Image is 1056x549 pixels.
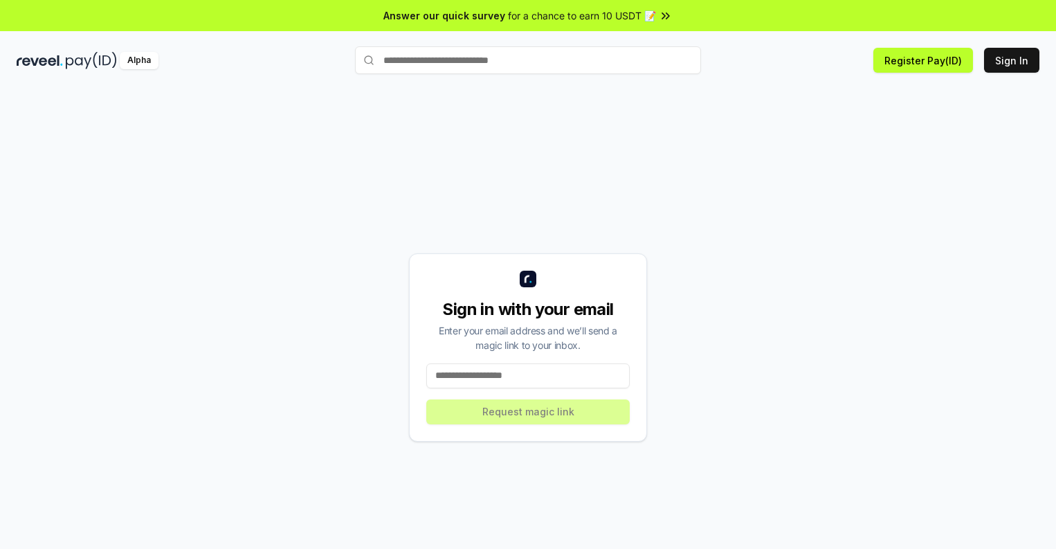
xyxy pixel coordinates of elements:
span: for a chance to earn 10 USDT 📝 [508,8,656,23]
img: pay_id [66,52,117,69]
div: Alpha [120,52,158,69]
img: logo_small [520,271,536,287]
button: Register Pay(ID) [873,48,973,73]
button: Sign In [984,48,1039,73]
div: Sign in with your email [426,298,630,321]
div: Enter your email address and we’ll send a magic link to your inbox. [426,323,630,352]
img: reveel_dark [17,52,63,69]
span: Answer our quick survey [383,8,505,23]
